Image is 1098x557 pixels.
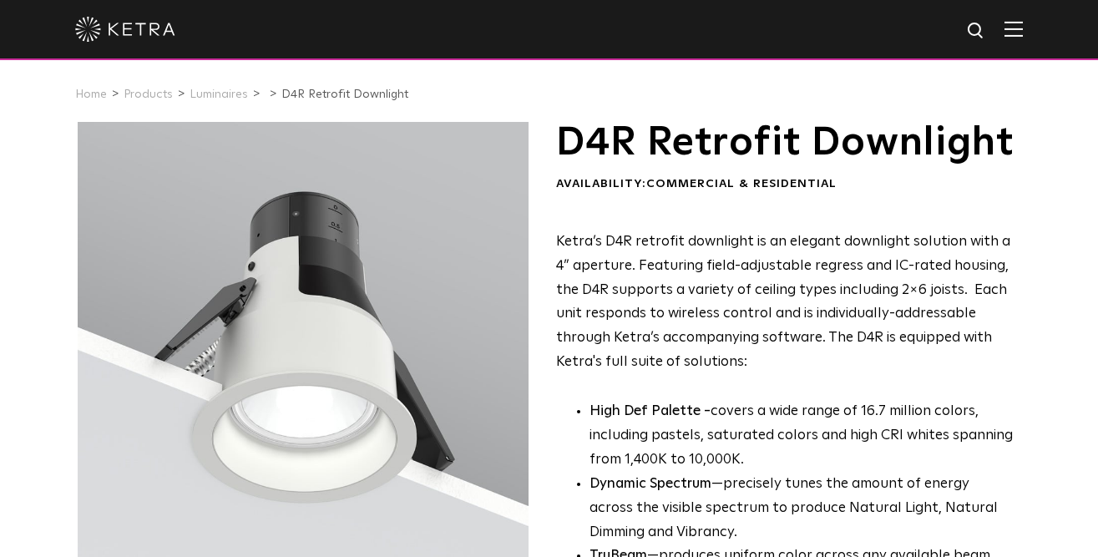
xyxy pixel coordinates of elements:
[556,122,1016,164] h1: D4R Retrofit Downlight
[1004,21,1023,37] img: Hamburger%20Nav.svg
[124,89,173,100] a: Products
[75,17,175,42] img: ketra-logo-2019-white
[589,477,711,491] strong: Dynamic Spectrum
[589,404,711,418] strong: High Def Palette -
[646,178,837,190] span: Commercial & Residential
[75,89,107,100] a: Home
[589,400,1016,473] p: covers a wide range of 16.7 million colors, including pastels, saturated colors and high CRI whit...
[556,230,1016,375] p: Ketra’s D4R retrofit downlight is an elegant downlight solution with a 4” aperture. Featuring fie...
[190,89,248,100] a: Luminaires
[966,21,987,42] img: search icon
[556,176,1016,193] div: Availability:
[589,473,1016,545] li: —precisely tunes the amount of energy across the visible spectrum to produce Natural Light, Natur...
[281,89,408,100] a: D4R Retrofit Downlight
